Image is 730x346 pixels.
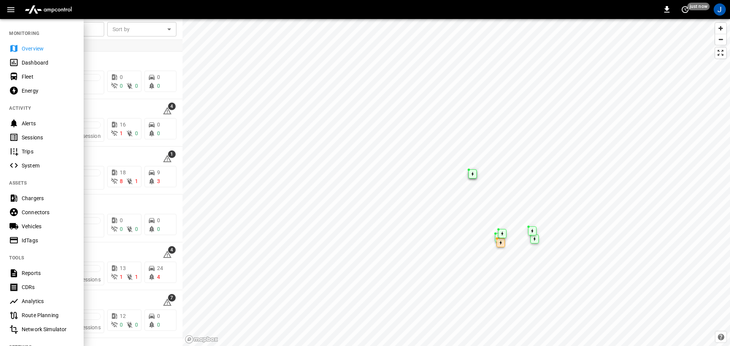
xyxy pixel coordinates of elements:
div: Connectors [22,209,75,216]
button: set refresh interval [679,3,691,16]
div: Route Planning [22,311,75,319]
span: just now [687,3,710,10]
img: ampcontrol.io logo [22,2,75,17]
div: System [22,162,75,169]
div: Reports [22,269,75,277]
div: Network Simulator [22,325,75,333]
div: Dashboard [22,59,75,66]
div: Energy [22,87,75,95]
div: Trips [22,148,75,155]
div: IdTags [22,237,75,244]
div: Vehicles [22,223,75,230]
div: profile-icon [714,3,726,16]
div: Chargers [22,194,75,202]
div: Sessions [22,134,75,141]
div: Fleet [22,73,75,81]
div: Analytics [22,297,75,305]
div: CDRs [22,283,75,291]
div: Overview [22,45,75,52]
div: Alerts [22,120,75,127]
